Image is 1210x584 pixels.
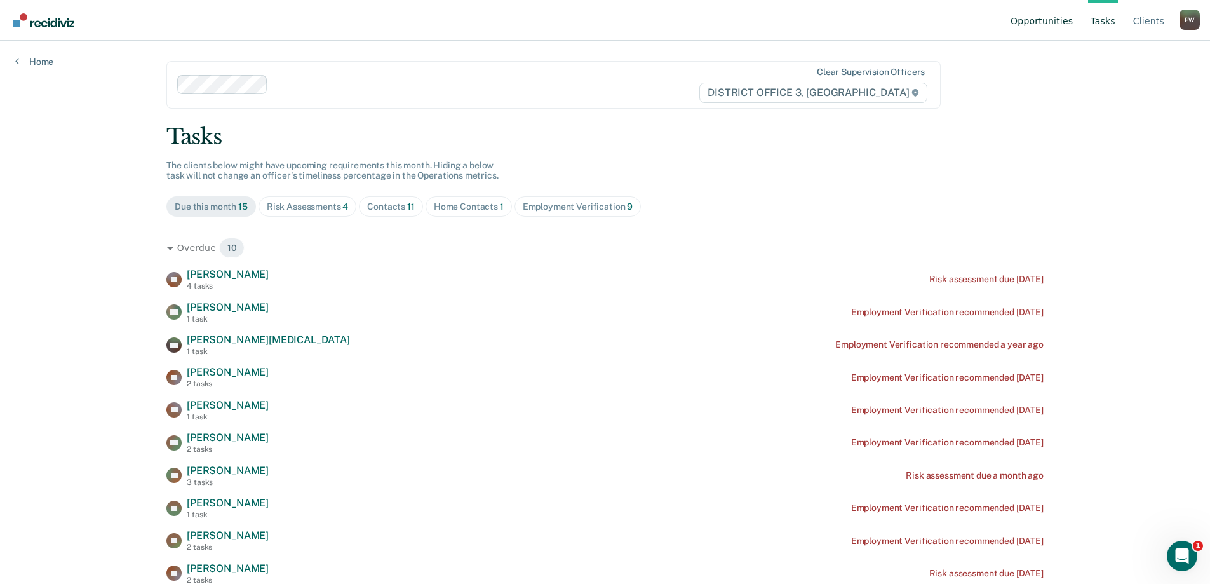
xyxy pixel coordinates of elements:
img: Recidiviz [13,13,74,27]
div: Employment Verification recommended [DATE] [851,307,1044,318]
div: 3 tasks [187,478,269,487]
div: 1 task [187,315,269,323]
span: [PERSON_NAME] [187,529,269,541]
div: Employment Verification recommended [DATE] [851,437,1044,448]
div: Due this month [175,201,248,212]
div: Home Contacts [434,201,504,212]
span: [PERSON_NAME] [187,366,269,378]
span: 4 [342,201,348,212]
div: 2 tasks [187,445,269,454]
span: The clients below might have upcoming requirements this month. Hiding a below task will not chang... [166,160,499,181]
span: [PERSON_NAME] [187,465,269,477]
span: 1 [500,201,504,212]
div: Contacts [367,201,415,212]
div: Risk assessment due [DATE] [929,568,1044,579]
div: Clear supervision officers [817,67,925,78]
div: 1 task [187,412,269,421]
span: 11 [407,201,415,212]
span: [PERSON_NAME][MEDICAL_DATA] [187,334,350,346]
iframe: Intercom live chat [1167,541,1197,571]
span: [PERSON_NAME] [187,268,269,280]
div: Employment Verification recommended [DATE] [851,405,1044,416]
span: 15 [238,201,248,212]
span: [PERSON_NAME] [187,431,269,444]
span: [PERSON_NAME] [187,497,269,509]
div: Risk Assessments [267,201,349,212]
span: [PERSON_NAME] [187,399,269,411]
div: Overdue 10 [166,238,1044,258]
div: 1 task [187,510,269,519]
span: 9 [627,201,633,212]
div: 2 tasks [187,379,269,388]
div: P W [1180,10,1200,30]
button: Profile dropdown button [1180,10,1200,30]
a: Home [15,56,53,67]
span: [PERSON_NAME] [187,562,269,574]
div: Risk assessment due [DATE] [929,274,1044,285]
span: 1 [1193,541,1203,551]
div: 1 task [187,347,350,356]
div: Employment Verification recommended [DATE] [851,503,1044,513]
div: Employment Verification recommended a year ago [835,339,1044,350]
span: DISTRICT OFFICE 3, [GEOGRAPHIC_DATA] [699,83,927,103]
div: Risk assessment due a month ago [906,470,1044,481]
div: Employment Verification recommended [DATE] [851,372,1044,383]
div: Tasks [166,124,1044,150]
span: 10 [219,238,245,258]
div: Employment Verification recommended [DATE] [851,536,1044,547]
div: Employment Verification [523,201,633,212]
div: 4 tasks [187,282,269,290]
span: [PERSON_NAME] [187,301,269,313]
div: 2 tasks [187,543,269,552]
